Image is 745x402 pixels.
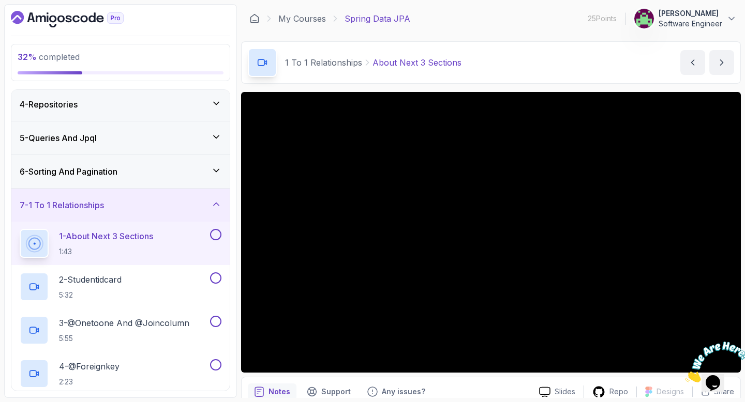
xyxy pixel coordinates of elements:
[59,333,189,344] p: 5:55
[345,12,410,25] p: Spring Data JPA
[584,385,636,398] a: Repo
[709,50,734,75] button: next content
[11,155,230,188] button: 6-Sorting And Pagination
[20,98,78,111] h3: 4 - Repositories
[59,317,189,329] p: 3 - @Onetoone And @Joincolumn
[18,52,80,62] span: completed
[634,9,654,28] img: user profile image
[4,4,68,45] img: Chat attention grabber
[59,230,153,242] p: 1 - About Next 3 Sections
[659,19,722,29] p: Software Engineer
[657,386,684,397] p: Designs
[285,56,362,69] p: 1 To 1 Relationships
[659,8,722,19] p: [PERSON_NAME]
[373,56,461,69] p: About Next 3 Sections
[11,121,230,154] button: 5-Queries And Jpql
[20,272,221,301] button: 2-Studentidcard5:32
[59,377,120,387] p: 2:23
[714,386,734,397] p: Share
[692,386,734,397] button: Share
[269,386,290,397] p: Notes
[248,383,296,400] button: notes button
[20,132,97,144] h3: 5 - Queries And Jpql
[59,360,120,373] p: 4 - @Foreignkey
[20,199,104,211] h3: 7 - 1 To 1 Relationships
[531,386,584,397] a: Slides
[20,165,117,178] h3: 6 - Sorting And Pagination
[361,383,431,400] button: Feedback button
[241,92,741,373] iframe: 1 - About Next 3 Sections
[555,386,575,397] p: Slides
[301,383,357,400] button: Support button
[18,52,37,62] span: 32 %
[20,359,221,388] button: 4-@Foreignkey2:23
[11,88,230,121] button: 4-Repositories
[20,316,221,345] button: 3-@Onetoone And @Joincolumn5:55
[278,12,326,25] a: My Courses
[634,8,737,29] button: user profile image[PERSON_NAME]Software Engineer
[59,273,122,286] p: 2 - Studentidcard
[11,189,230,222] button: 7-1 To 1 Relationships
[59,290,122,300] p: 5:32
[59,246,153,257] p: 1:43
[588,13,617,24] p: 25 Points
[20,229,221,258] button: 1-About Next 3 Sections1:43
[4,4,8,13] span: 1
[321,386,351,397] p: Support
[680,50,705,75] button: previous content
[681,337,745,386] iframe: chat widget
[11,11,147,27] a: Dashboard
[609,386,628,397] p: Repo
[382,386,425,397] p: Any issues?
[249,13,260,24] a: Dashboard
